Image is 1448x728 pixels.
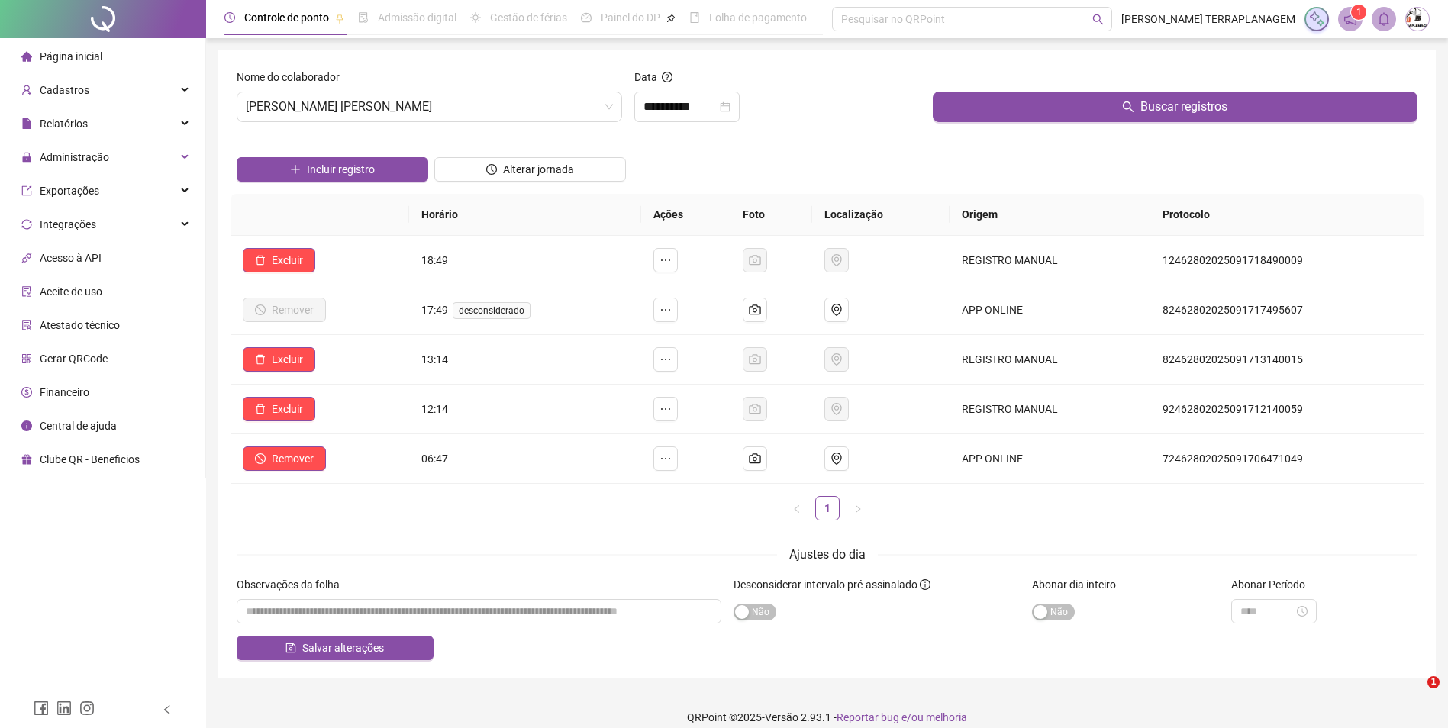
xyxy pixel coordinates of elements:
button: Incluir registro [237,157,428,182]
span: api [21,253,32,263]
span: Data [634,71,657,83]
img: sparkle-icon.fc2bf0ac1784a2077858766a79e2daf3.svg [1308,11,1325,27]
span: Acesso à API [40,252,102,264]
span: delete [255,354,266,365]
label: Abonar dia inteiro [1032,576,1126,593]
span: [PERSON_NAME] TERRAPLANAGEM [1121,11,1295,27]
th: Ações [641,194,731,236]
span: bell [1377,12,1391,26]
span: Admissão digital [378,11,456,24]
span: Administração [40,151,109,163]
button: Excluir [243,248,315,272]
span: file-done [358,12,369,23]
span: left [792,504,801,514]
li: Página anterior [785,496,809,520]
span: Remover [272,450,314,467]
td: REGISTRO MANUAL [950,385,1150,434]
span: audit [21,286,32,297]
button: right [846,496,870,520]
span: dollar [21,387,32,398]
span: search [1122,101,1134,113]
span: 1 [1356,7,1362,18]
span: 17:49 [421,304,537,316]
span: Aceite de uso [40,285,102,298]
span: Excluir [272,252,303,269]
sup: 1 [1351,5,1366,20]
span: Gerar QRCode [40,353,108,365]
button: Alterar jornada [434,157,626,182]
span: info-circle [21,420,32,431]
span: Central de ajuda [40,420,117,432]
span: Clube QR - Beneficios [40,453,140,465]
span: gift [21,454,32,465]
th: Protocolo [1150,194,1424,236]
button: left [785,496,809,520]
button: Remover [243,298,326,322]
span: Financeiro [40,386,89,398]
span: stop [255,453,266,464]
span: Reportar bug e/ou melhoria [837,711,967,723]
label: Observações da folha [237,576,350,593]
button: Excluir [243,347,315,372]
th: Horário [409,194,641,236]
span: delete [255,404,266,414]
span: qrcode [21,353,32,364]
span: lock [21,152,32,163]
span: Desconsiderar intervalo pré-assinalado [734,578,917,591]
td: REGISTRO MANUAL [950,335,1150,385]
span: right [853,504,863,514]
td: REGISTRO MANUAL [950,236,1150,285]
span: search [1092,14,1104,25]
span: notification [1343,12,1357,26]
td: 82462802025091713140015 [1150,335,1424,385]
td: APP ONLINE [950,434,1150,484]
img: 52531 [1406,8,1429,31]
span: facebook [34,701,49,716]
td: APP ONLINE [950,285,1150,335]
span: 13:14 [421,353,448,366]
span: linkedin [56,701,72,716]
span: Atestado técnico [40,319,120,331]
a: Alterar jornada [434,165,626,177]
span: 12:14 [421,403,448,415]
span: Relatórios [40,118,88,130]
li: 1 [815,496,840,520]
span: Alterar jornada [503,161,574,178]
button: Excluir [243,397,315,421]
span: pushpin [335,14,344,23]
span: Controle de ponto [244,11,329,24]
span: 06:47 [421,453,448,465]
span: ellipsis [660,403,672,415]
li: Próxima página [846,496,870,520]
span: Ajustes do dia [789,547,866,562]
button: Buscar registros [933,92,1417,122]
span: dashboard [581,12,592,23]
span: file [21,118,32,129]
span: Excluir [272,401,303,417]
td: 72462802025091706471049 [1150,434,1424,484]
span: Salvar alterações [302,639,384,656]
th: Origem [950,194,1150,236]
span: Exportações [40,185,99,197]
span: desconsiderado [453,302,531,319]
span: Cadastros [40,84,89,96]
span: clock-circle [486,164,497,175]
span: Excluir [272,351,303,368]
span: sync [21,219,32,230]
span: Versão [765,711,798,723]
label: Abonar Período [1231,576,1315,593]
span: environment [830,453,843,465]
span: camera [749,453,761,465]
button: Remover [243,446,326,471]
span: solution [21,320,32,330]
span: left [162,704,173,715]
td: 82462802025091717495607 [1150,285,1424,335]
span: save [285,643,296,653]
span: ellipsis [660,353,672,366]
span: Painel do DP [601,11,660,24]
span: Gestão de férias [490,11,567,24]
span: 1 [1427,676,1440,688]
span: Página inicial [40,50,102,63]
span: clock-circle [224,12,235,23]
span: environment [830,304,843,316]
